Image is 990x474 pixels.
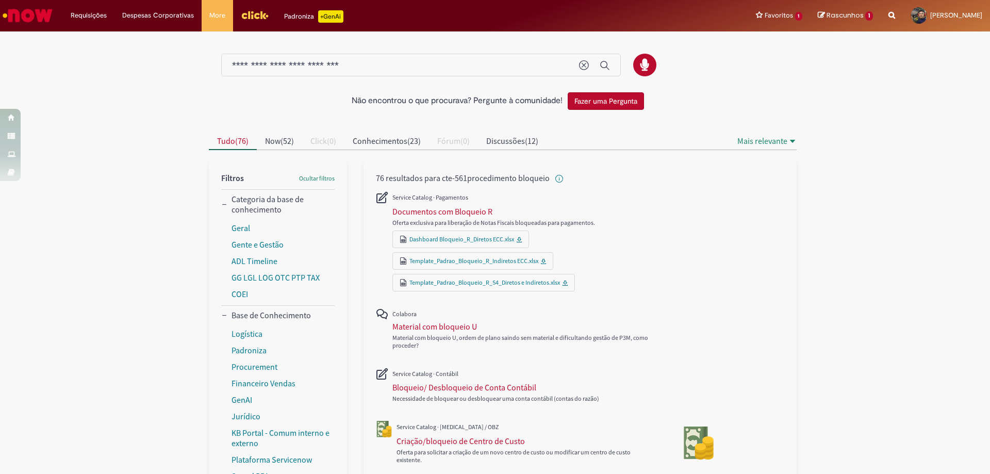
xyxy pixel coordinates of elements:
button: Fazer uma Pergunta [568,92,644,110]
div: Padroniza [284,10,343,23]
span: Favoritos [765,10,793,21]
span: Despesas Corporativas [122,10,194,21]
span: More [209,10,225,21]
img: click_logo_yellow_360x200.png [241,7,269,23]
span: Requisições [71,10,107,21]
span: Rascunhos [827,10,864,20]
a: Rascunhos [818,11,873,21]
h2: Não encontrou o que procurava? Pergunte à comunidade! [352,96,563,106]
span: 1 [865,11,873,21]
p: +GenAi [318,10,343,23]
span: [PERSON_NAME] [930,11,982,20]
img: ServiceNow [1,5,54,26]
span: 1 [795,12,803,21]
